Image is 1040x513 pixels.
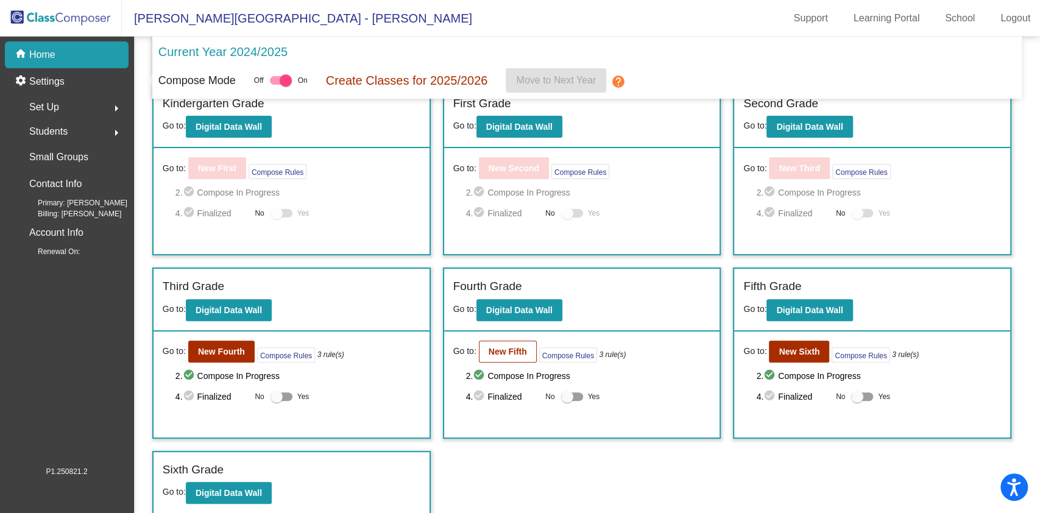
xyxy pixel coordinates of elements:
[186,116,272,138] button: Digital Data Wall
[489,163,539,173] b: New Second
[163,345,186,358] span: Go to:
[163,95,264,113] label: Kindergarten Grade
[453,121,476,130] span: Go to:
[836,391,845,402] span: No
[476,299,562,321] button: Digital Data Wall
[163,304,186,314] span: Go to:
[163,121,186,130] span: Go to:
[473,185,487,200] mat-icon: check_circle
[183,389,197,404] mat-icon: check_circle
[298,75,308,86] span: On
[776,305,843,315] b: Digital Data Wall
[18,208,121,219] span: Billing: [PERSON_NAME]
[453,278,522,295] label: Fourth Grade
[183,206,197,221] mat-icon: check_circle
[763,206,778,221] mat-icon: check_circle
[109,126,124,140] mat-icon: arrow_right
[756,369,1001,383] span: 2. Compose In Progress
[183,185,197,200] mat-icon: check_circle
[991,9,1040,28] a: Logout
[15,74,29,89] mat-icon: settings
[453,304,476,314] span: Go to:
[188,157,246,179] button: New First
[466,369,711,383] span: 2. Compose In Progress
[466,206,540,221] span: 4. Finalized
[175,369,420,383] span: 2. Compose In Progress
[779,347,819,356] b: New Sixth
[466,389,540,404] span: 4. Finalized
[254,75,264,86] span: Off
[763,185,778,200] mat-icon: check_circle
[588,389,600,404] span: Yes
[743,278,801,295] label: Fifth Grade
[832,347,890,363] button: Compose Rules
[466,185,711,200] span: 2. Compose In Progress
[611,74,626,89] mat-icon: help
[163,162,186,175] span: Go to:
[196,122,262,132] b: Digital Data Wall
[539,347,597,363] button: Compose Rules
[297,389,310,404] span: Yes
[29,48,55,62] p: Home
[18,246,80,257] span: Renewal On:
[784,9,838,28] a: Support
[175,185,420,200] span: 2. Compose In Progress
[163,487,186,497] span: Go to:
[878,389,890,404] span: Yes
[486,305,553,315] b: Digital Data Wall
[756,389,830,404] span: 4. Finalized
[257,347,315,363] button: Compose Rules
[473,206,487,221] mat-icon: check_circle
[763,389,778,404] mat-icon: check_circle
[769,341,829,363] button: New Sixth
[551,164,609,179] button: Compose Rules
[743,121,766,130] span: Go to:
[158,73,236,89] p: Compose Mode
[183,369,197,383] mat-icon: check_circle
[186,299,272,321] button: Digital Data Wall
[769,157,830,179] button: New Third
[776,122,843,132] b: Digital Data Wall
[163,461,224,479] label: Sixth Grade
[453,162,476,175] span: Go to:
[836,208,845,219] span: No
[29,224,83,241] p: Account Info
[249,164,306,179] button: Compose Rules
[599,349,626,360] i: 3 rule(s)
[175,206,249,221] span: 4. Finalized
[163,278,224,295] label: Third Grade
[766,116,852,138] button: Digital Data Wall
[317,349,344,360] i: 3 rule(s)
[844,9,930,28] a: Learning Portal
[122,9,472,28] span: [PERSON_NAME][GEOGRAPHIC_DATA] - [PERSON_NAME]
[479,157,549,179] button: New Second
[198,347,245,356] b: New Fourth
[109,101,124,116] mat-icon: arrow_right
[158,43,288,61] p: Current Year 2024/2025
[756,185,1001,200] span: 2. Compose In Progress
[545,391,554,402] span: No
[297,206,310,221] span: Yes
[196,305,262,315] b: Digital Data Wall
[779,163,820,173] b: New Third
[878,206,890,221] span: Yes
[473,369,487,383] mat-icon: check_circle
[196,488,262,498] b: Digital Data Wall
[743,95,818,113] label: Second Grade
[175,389,249,404] span: 4. Finalized
[476,116,562,138] button: Digital Data Wall
[763,369,778,383] mat-icon: check_circle
[15,48,29,62] mat-icon: home
[743,304,766,314] span: Go to:
[506,68,606,93] button: Move to Next Year
[892,349,919,360] i: 3 rule(s)
[453,345,476,358] span: Go to:
[832,164,890,179] button: Compose Rules
[473,389,487,404] mat-icon: check_circle
[29,123,68,140] span: Students
[756,206,830,221] span: 4. Finalized
[29,74,65,89] p: Settings
[486,122,553,132] b: Digital Data Wall
[188,341,255,363] button: New Fourth
[255,208,264,219] span: No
